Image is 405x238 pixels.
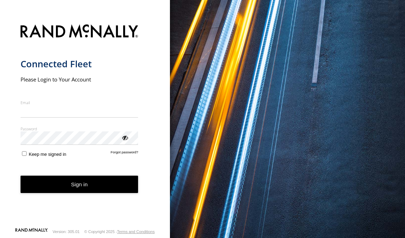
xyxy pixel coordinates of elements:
button: Sign in [21,176,138,193]
img: Rand McNally [21,23,138,41]
input: Keep me signed in [22,151,27,156]
label: Email [21,100,138,105]
span: Keep me signed in [29,152,66,157]
h2: Please Login to Your Account [21,76,138,83]
div: Version: 305.01 [53,229,80,234]
div: © Copyright 2025 - [84,229,155,234]
a: Terms and Conditions [117,229,155,234]
div: ViewPassword [121,134,128,141]
a: Forgot password? [111,150,138,157]
a: Visit our Website [15,228,48,235]
label: Password [21,126,138,131]
form: main [21,20,150,227]
h1: Connected Fleet [21,58,138,70]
